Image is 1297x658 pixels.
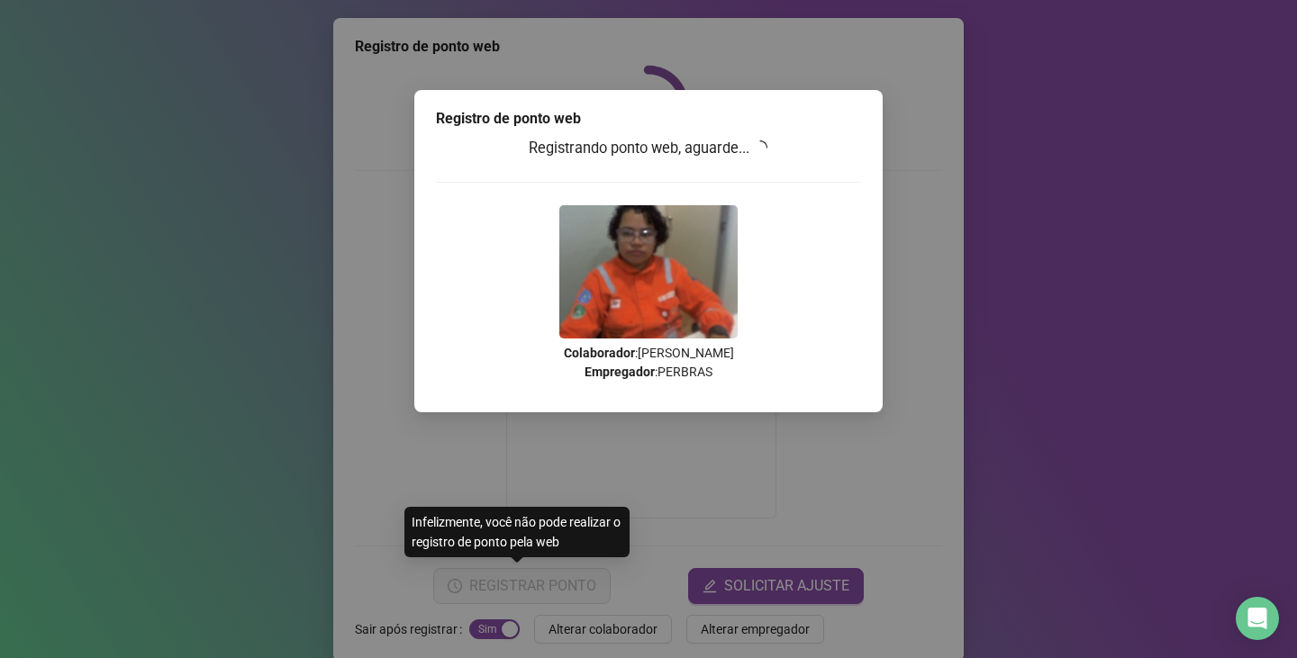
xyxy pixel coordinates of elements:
div: Open Intercom Messenger [1236,597,1279,640]
strong: Colaborador [564,346,635,360]
strong: Empregador [585,365,655,379]
span: loading [753,140,767,155]
img: 2Q== [559,205,738,338]
div: Infelizmente, você não pode realizar o registro de ponto pela web [404,507,630,557]
div: Registro de ponto web [436,108,861,130]
h3: Registrando ponto web, aguarde... [436,137,861,160]
p: : [PERSON_NAME] : PERBRAS [436,344,861,382]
